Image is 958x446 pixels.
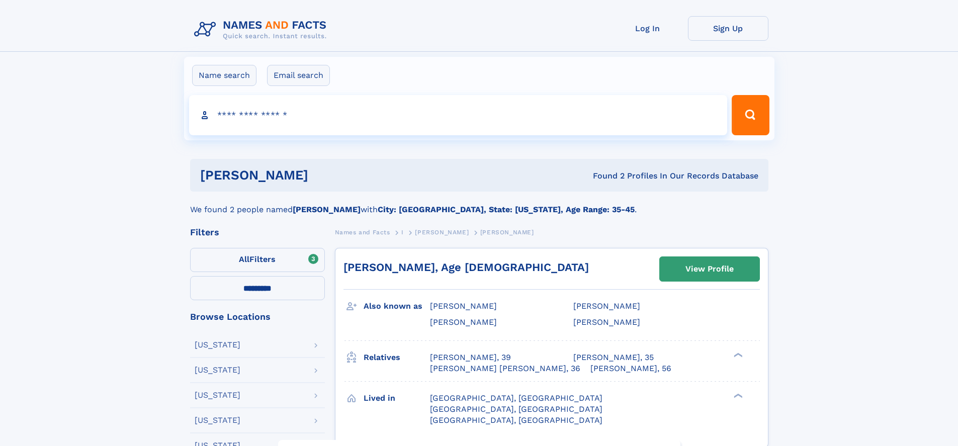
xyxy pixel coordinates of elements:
a: [PERSON_NAME], 35 [573,352,654,363]
img: Logo Names and Facts [190,16,335,43]
a: Names and Facts [335,226,390,238]
div: ❯ [731,351,743,358]
div: [US_STATE] [195,391,240,399]
span: [GEOGRAPHIC_DATA], [GEOGRAPHIC_DATA] [430,393,602,403]
label: Email search [267,65,330,86]
h3: Relatives [364,349,430,366]
span: [GEOGRAPHIC_DATA], [GEOGRAPHIC_DATA] [430,415,602,425]
input: search input [189,95,728,135]
div: Browse Locations [190,312,325,321]
span: [GEOGRAPHIC_DATA], [GEOGRAPHIC_DATA] [430,404,602,414]
a: [PERSON_NAME] [PERSON_NAME], 36 [430,363,580,374]
a: View Profile [660,257,759,281]
span: [PERSON_NAME] [573,317,640,327]
span: [PERSON_NAME] [430,317,497,327]
a: I [401,226,404,238]
button: Search Button [732,95,769,135]
b: City: [GEOGRAPHIC_DATA], State: [US_STATE], Age Range: 35-45 [378,205,635,214]
span: All [239,254,249,264]
h3: Lived in [364,390,430,407]
a: [PERSON_NAME], Age [DEMOGRAPHIC_DATA] [343,261,589,274]
a: [PERSON_NAME], 56 [590,363,671,374]
label: Name search [192,65,256,86]
span: I [401,229,404,236]
div: [US_STATE] [195,416,240,424]
h3: Also known as [364,298,430,315]
div: [US_STATE] [195,366,240,374]
h1: [PERSON_NAME] [200,169,451,182]
div: ❯ [731,392,743,399]
span: [PERSON_NAME] [430,301,497,311]
div: View Profile [685,257,734,281]
a: [PERSON_NAME] [415,226,469,238]
label: Filters [190,248,325,272]
span: [PERSON_NAME] [415,229,469,236]
b: [PERSON_NAME] [293,205,361,214]
span: [PERSON_NAME] [480,229,534,236]
div: Filters [190,228,325,237]
div: [US_STATE] [195,341,240,349]
div: Found 2 Profiles In Our Records Database [451,170,758,182]
div: We found 2 people named with . [190,192,768,216]
a: Sign Up [688,16,768,41]
a: [PERSON_NAME], 39 [430,352,511,363]
span: [PERSON_NAME] [573,301,640,311]
a: Log In [607,16,688,41]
